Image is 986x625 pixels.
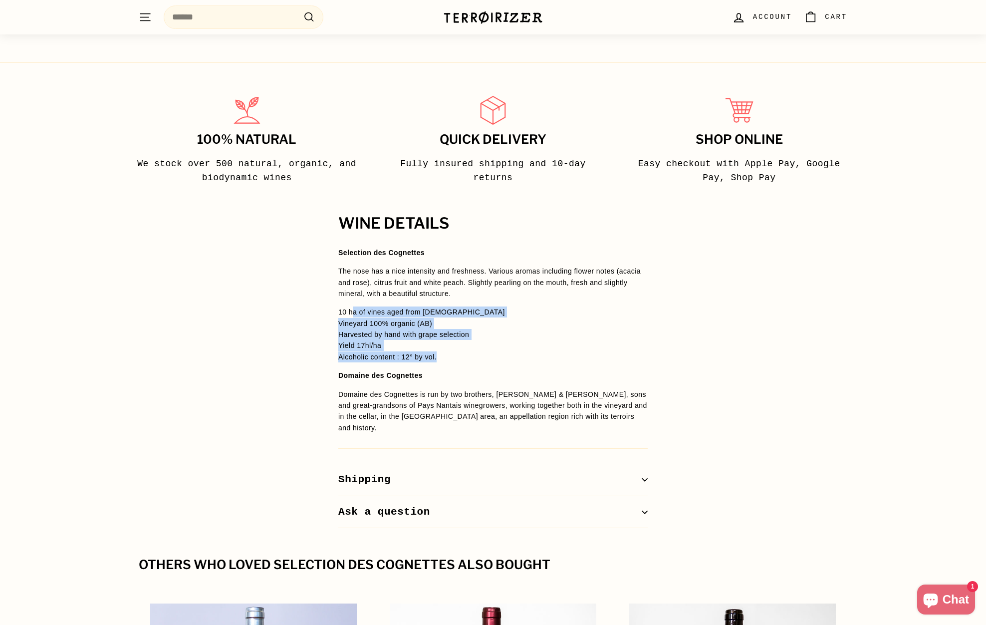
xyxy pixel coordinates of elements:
a: Account [726,2,798,32]
strong: Selection des Cognettes [338,249,425,257]
h2: WINE DETAILS [338,215,648,232]
p: The nose has a nice intensity and freshness. Various aromas including flower notes (acacia and ro... [338,266,648,299]
h3: Quick delivery [381,133,605,147]
p: Easy checkout with Apple Pay, Google Pay, Shop Pay [627,157,851,186]
p: Fully insured shipping and 10-day returns [381,157,605,186]
h3: 100% Natural [135,133,359,147]
div: Others who loved Selection des Cognettes also bought [139,558,847,572]
button: Shipping [338,464,648,496]
span: Account [753,11,792,22]
span: Cart [825,11,847,22]
span: Domaine des Cognettes is run by two brothers, [PERSON_NAME] & [PERSON_NAME], sons and great-grand... [338,390,647,432]
a: Cart [798,2,853,32]
p: 10 ha of vines aged from [DEMOGRAPHIC_DATA] Vineyard 100% organic (AB) Harvested by hand with gra... [338,307,648,362]
inbox-online-store-chat: Shopify online store chat [914,585,978,617]
h3: Shop Online [627,133,851,147]
p: We stock over 500 natural, organic, and biodynamic wines [135,157,359,186]
button: Ask a question [338,496,648,529]
strong: Domaine des Cognettes [338,371,423,379]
